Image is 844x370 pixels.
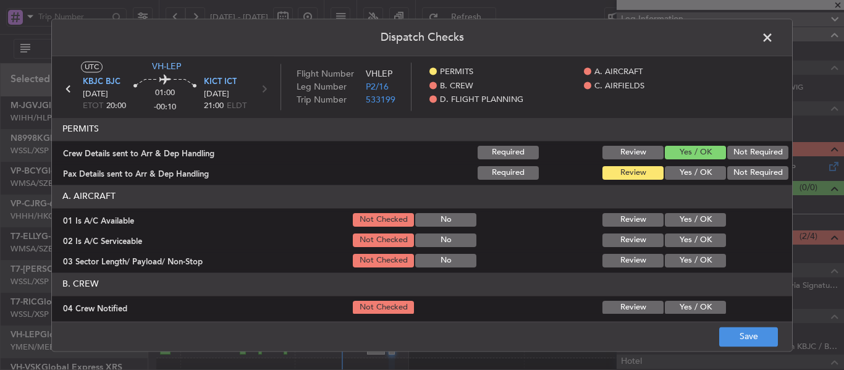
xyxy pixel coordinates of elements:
button: Yes / OK [665,166,726,180]
header: Dispatch Checks [52,19,792,56]
button: Yes / OK [665,233,726,247]
button: Review [602,146,664,159]
span: C. AIRFIELDS [594,80,644,93]
button: Yes / OK [665,213,726,227]
button: Yes / OK [665,254,726,267]
button: Save [719,327,778,347]
button: Review [602,301,664,314]
button: Not Required [727,166,788,180]
button: Yes / OK [665,146,726,159]
button: Yes / OK [665,301,726,314]
button: Review [602,166,664,180]
span: A. AIRCRAFT [594,67,643,79]
button: Review [602,233,664,247]
button: Review [602,254,664,267]
button: Not Required [727,146,788,159]
button: Review [602,213,664,227]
